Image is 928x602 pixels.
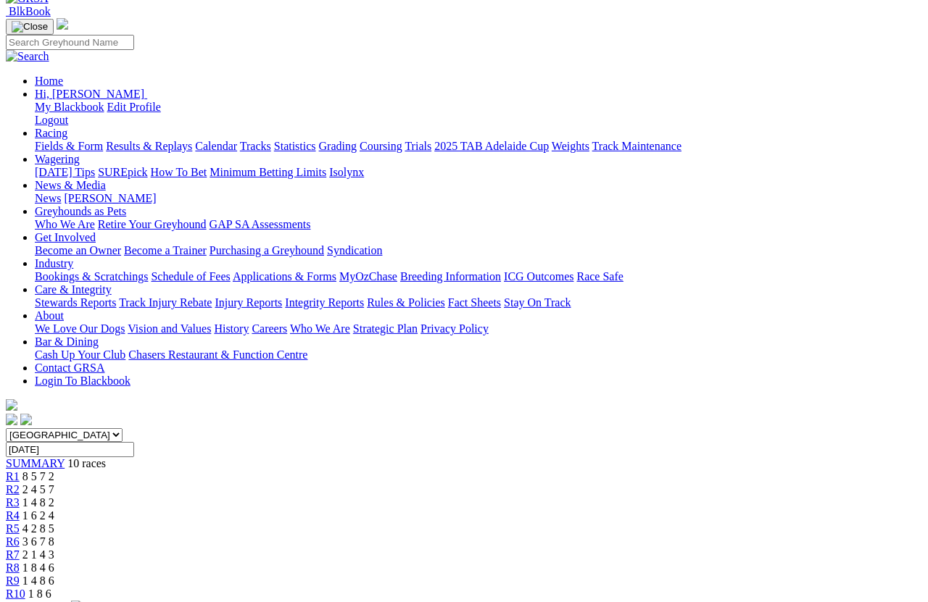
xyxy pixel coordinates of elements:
a: How To Bet [151,166,207,178]
a: 2025 TAB Adelaide Cup [434,140,549,152]
a: R9 [6,574,20,587]
a: Stewards Reports [35,296,116,309]
a: About [35,309,64,322]
div: Care & Integrity [35,296,922,309]
span: 1 6 2 4 [22,509,54,522]
input: Select date [6,442,134,457]
span: SUMMARY [6,457,65,469]
div: Hi, [PERSON_NAME] [35,101,922,127]
a: SUREpick [98,166,147,178]
div: Bar & Dining [35,348,922,361]
a: [DATE] Tips [35,166,95,178]
a: We Love Our Dogs [35,322,125,335]
a: Become an Owner [35,244,121,256]
a: ICG Outcomes [504,270,573,283]
a: Grading [319,140,357,152]
a: Privacy Policy [420,322,489,335]
a: Breeding Information [400,270,501,283]
span: BlkBook [9,5,51,17]
a: Weights [552,140,589,152]
a: History [214,322,249,335]
a: Injury Reports [215,296,282,309]
a: Care & Integrity [35,283,112,296]
a: R3 [6,496,20,509]
a: Retire Your Greyhound [98,218,207,230]
img: logo-grsa-white.png [57,18,68,30]
a: R2 [6,483,20,496]
a: [PERSON_NAME] [64,192,156,204]
a: Race Safe [576,270,623,283]
a: BlkBook [6,5,51,17]
a: Fact Sheets [448,296,501,309]
a: Tracks [240,140,271,152]
a: Logout [35,114,68,126]
span: 10 races [67,457,106,469]
span: Hi, [PERSON_NAME] [35,88,144,100]
span: 8 5 7 2 [22,470,54,482]
a: MyOzChase [339,270,397,283]
a: My Blackbook [35,101,104,113]
a: R7 [6,548,20,561]
a: News & Media [35,179,106,191]
a: Edit Profile [107,101,161,113]
a: Greyhounds as Pets [35,205,126,217]
button: Toggle navigation [6,19,54,35]
a: Coursing [360,140,402,152]
span: 2 4 5 7 [22,483,54,496]
a: Rules & Policies [367,296,445,309]
a: News [35,192,61,204]
img: facebook.svg [6,414,17,425]
a: Bar & Dining [35,335,99,348]
span: R5 [6,522,20,535]
a: Industry [35,257,73,269]
div: Industry [35,270,922,283]
span: 1 8 4 6 [22,561,54,574]
span: 1 4 8 2 [22,496,54,509]
a: Who We Are [35,218,95,230]
div: Racing [35,140,922,153]
a: R8 [6,561,20,574]
a: R1 [6,470,20,482]
a: Vision and Values [128,322,211,335]
span: 1 8 6 [28,588,51,600]
a: Contact GRSA [35,361,104,374]
span: R10 [6,588,25,600]
a: Home [35,75,63,87]
a: Careers [252,322,287,335]
img: Search [6,50,49,63]
div: About [35,322,922,335]
a: Strategic Plan [353,322,418,335]
a: Hi, [PERSON_NAME] [35,88,147,100]
span: R4 [6,509,20,522]
input: Search [6,35,134,50]
span: 3 6 7 8 [22,535,54,548]
a: Applications & Forms [233,270,336,283]
a: Isolynx [329,166,364,178]
a: Statistics [274,140,316,152]
img: logo-grsa-white.png [6,399,17,411]
a: Track Injury Rebate [119,296,212,309]
a: Results & Replays [106,140,192,152]
a: Trials [405,140,431,152]
a: Get Involved [35,231,96,243]
a: Calendar [195,140,237,152]
a: Cash Up Your Club [35,348,125,361]
a: Minimum Betting Limits [210,166,326,178]
a: Schedule of Fees [151,270,230,283]
span: 2 1 4 3 [22,548,54,561]
span: 4 2 8 5 [22,522,54,535]
a: Track Maintenance [592,140,681,152]
a: R6 [6,535,20,548]
div: Greyhounds as Pets [35,218,922,231]
a: Integrity Reports [285,296,364,309]
div: Wagering [35,166,922,179]
img: twitter.svg [20,414,32,425]
a: Become a Trainer [124,244,207,256]
a: Wagering [35,153,80,165]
